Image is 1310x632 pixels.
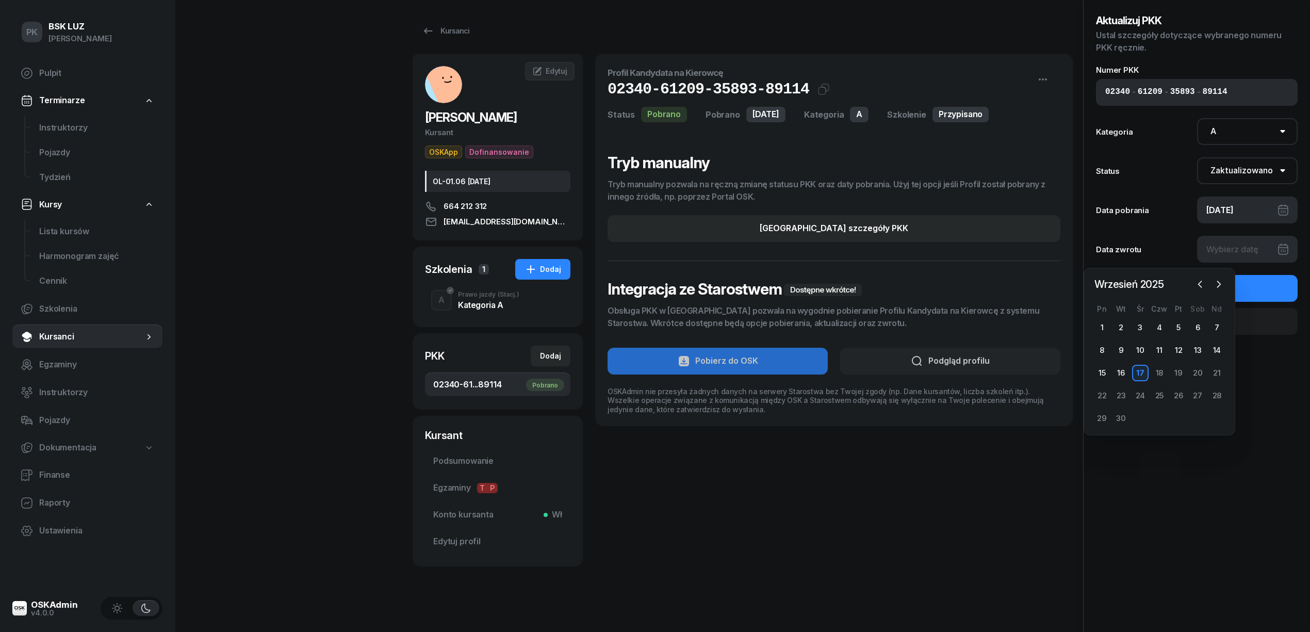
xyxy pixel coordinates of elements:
div: Kursant [425,126,570,139]
h1: 02340-61209-35893-89114 [608,80,809,99]
div: PKK [425,349,445,363]
span: Edytuj profil [433,535,562,548]
span: Raporty [39,496,154,510]
div: BSK LUZ [48,22,112,31]
div: Dodaj [525,263,561,276]
span: OSKApp [425,145,462,158]
div: A [434,291,449,309]
a: Ustawienia [12,518,162,543]
div: Kursant [425,428,570,443]
div: Prawo jazdy [458,291,519,298]
span: T [477,483,487,493]
a: Lista kursów [31,219,162,244]
a: [EMAIL_ADDRESS][DOMAIN_NAME] [425,216,570,228]
div: Kursanci [422,25,469,37]
div: Szkolenia [425,262,472,277]
span: P [487,483,498,493]
span: Dofinansowanie [465,145,533,158]
span: Terminarze [39,94,85,107]
span: Finanse [39,468,154,482]
div: Szkolenie [887,108,926,121]
span: Harmonogram zajęć [39,250,154,263]
button: Dodaj [531,346,570,366]
a: Finanse [12,463,162,488]
button: APrawo jazdy(Stacj.)Kategoria A [425,286,570,315]
span: Tydzień [39,171,154,184]
p: Obsługa PKK w [GEOGRAPHIC_DATA] pozwala na wygodnie pobieranie Profilu Kandydata na Kierowcę z sy... [608,304,1060,329]
button: A [431,290,452,311]
a: Edytuj profil [425,529,570,554]
a: Kursy [12,193,162,217]
h4: Profil Kandydata na Kierowcę [608,66,1060,80]
a: Raporty [12,491,162,515]
span: Kursy [39,198,62,212]
button: [GEOGRAPHIC_DATA] szczegóły PKK [608,215,1060,242]
span: Ustawienia [39,524,154,538]
p: Tryb manualny pozwala na ręczną zmianę statusu PKK oraz daty pobrania. Użyj tej opcji jeśli Profi... [608,178,1060,203]
span: Podsumowanie [433,455,562,468]
a: 664 212 312 [425,200,570,213]
a: Konto kursantaWł [425,503,570,527]
div: Pobrano [706,108,740,121]
a: Kursanci [413,21,479,41]
span: Egzaminy [39,358,154,371]
a: Pojazdy [31,140,162,165]
a: Tydzień [31,165,162,190]
button: Dodaj [515,259,570,280]
a: Instruktorzy [31,116,162,140]
div: A [850,107,869,122]
div: [PERSON_NAME] [48,32,112,45]
h1: Tryb manualny [608,153,1060,172]
span: Instruktorzy [39,121,154,135]
span: Pulpit [39,67,154,80]
a: 02340-61...89114Pobrano [425,372,570,397]
span: [DATE] [752,108,779,121]
span: (Stacj.) [498,291,519,298]
span: 1 [479,264,489,274]
a: Egzaminy [12,352,162,377]
a: Dokumentacja [12,436,162,460]
div: Pobrano [526,379,564,391]
a: Podsumowanie [425,449,570,474]
div: OSKAdmin [31,601,78,609]
img: logo-xs@2x.png [12,601,27,615]
a: Edytuj [525,62,575,80]
a: EgzaminyTP [425,476,570,500]
a: Cennik [31,269,162,294]
span: [PERSON_NAME] [425,110,517,125]
a: Terminarze [12,89,162,112]
div: Pobrano [641,107,687,122]
span: PK [26,28,38,37]
div: [GEOGRAPHIC_DATA] szczegóły PKK [760,222,908,235]
div: Kategoria A [458,301,519,309]
span: Wł [548,508,562,522]
a: Szkolenia [12,297,162,321]
div: Status [608,108,635,121]
span: Pojazdy [39,146,154,159]
span: Lista kursów [39,225,154,238]
span: [EMAIL_ADDRESS][DOMAIN_NAME] [444,216,570,228]
div: Kategoria [804,108,844,121]
span: Egzaminy [433,481,562,495]
span: 664 212 312 [444,200,487,213]
span: Kursanci [39,330,144,344]
button: OSKAppDofinansowanie [425,145,533,158]
span: Cennik [39,274,154,288]
div: OL-01.06 [DATE] [425,171,570,192]
a: Pojazdy [12,408,162,433]
div: Dostępne wkrótce! [784,284,862,296]
div: Przypisano [932,107,989,122]
a: Pulpit [12,61,162,86]
span: Szkolenia [39,302,154,316]
span: 02340-61...89114 [433,378,562,392]
p: OSKAdmin nie przesyła żadnych danych na serwery Starostwa bez Twojej zgody (np. Dane kursantów, l... [608,387,1060,414]
a: Kursanci [12,325,162,349]
span: Edytuj [546,67,567,75]
span: Instruktorzy [39,386,154,399]
div: v4.0.0 [31,609,78,617]
span: Pojazdy [39,414,154,427]
span: Konto kursanta [433,508,562,522]
span: Dokumentacja [39,441,96,455]
div: Dodaj [540,350,561,362]
h1: Integracja ze Starostwem [608,280,1060,298]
